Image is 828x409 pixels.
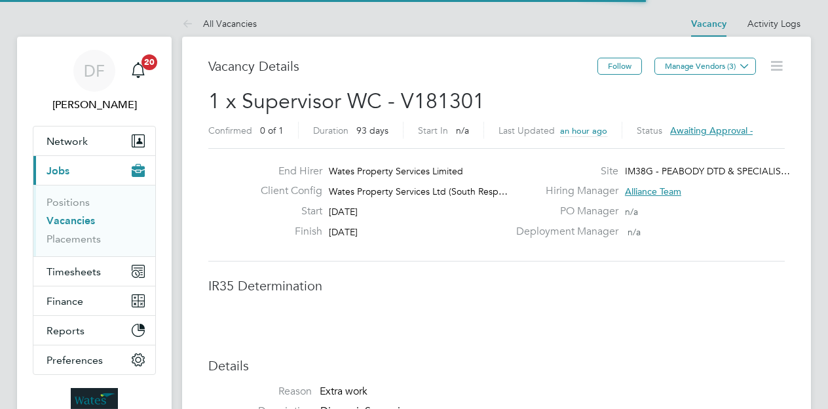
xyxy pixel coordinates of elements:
a: Vacancy [691,18,726,29]
a: Positions [47,196,90,208]
span: Wates Property Services Ltd (South Resp… [329,185,508,197]
span: Timesheets [47,265,101,278]
button: Reports [33,316,155,345]
a: DF[PERSON_NAME] [33,50,156,113]
span: 0 of 1 [260,125,284,136]
button: Preferences [33,345,155,374]
label: Status [637,125,662,136]
label: Site [508,165,618,178]
label: Start [250,204,322,218]
button: Jobs [33,156,155,185]
span: Finance [47,295,83,307]
span: 1 x Supervisor WC - V181301 [208,88,485,114]
button: Timesheets [33,257,155,286]
a: Go to home page [33,388,156,409]
span: Awaiting approval - [670,125,753,136]
span: n/a [628,226,641,238]
a: Activity Logs [747,18,800,29]
span: Reports [47,324,85,337]
span: Extra work [320,385,367,398]
label: End Hirer [250,165,322,178]
span: 93 days [356,125,388,136]
h3: IR35 Determination [208,277,785,294]
label: Reason [208,385,312,399]
span: Alliance Team [625,185,681,197]
span: [DATE] [329,226,358,238]
button: Finance [33,286,155,315]
span: Preferences [47,354,103,366]
label: Deployment Manager [508,225,618,239]
h3: Details [208,357,785,374]
div: Jobs [33,185,155,256]
span: Dom Fusco [33,97,156,113]
button: Network [33,127,155,155]
span: Wates Property Services Limited [329,165,463,177]
label: Last Updated [499,125,555,136]
span: [DATE] [329,206,358,218]
span: Jobs [47,165,69,177]
label: Finish [250,225,322,239]
button: Follow [597,58,642,75]
label: Hiring Manager [508,184,618,198]
h3: Vacancy Details [208,58,597,75]
button: Manage Vendors (3) [654,58,756,75]
label: Confirmed [208,125,252,136]
label: Duration [313,125,348,136]
label: PO Manager [508,204,618,218]
label: Client Config [250,184,322,198]
a: Placements [47,233,101,245]
a: All Vacancies [182,18,257,29]
a: Vacancies [47,214,95,227]
span: Network [47,135,88,147]
span: n/a [625,206,638,218]
a: 20 [125,50,151,92]
label: Start In [418,125,448,136]
span: DF [84,62,105,79]
span: IM38G - PEABODY DTD & SPECIALIS… [625,165,790,177]
span: 20 [141,54,157,70]
span: an hour ago [560,125,607,136]
img: wates-logo-retina.png [71,388,118,409]
span: n/a [456,125,469,136]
